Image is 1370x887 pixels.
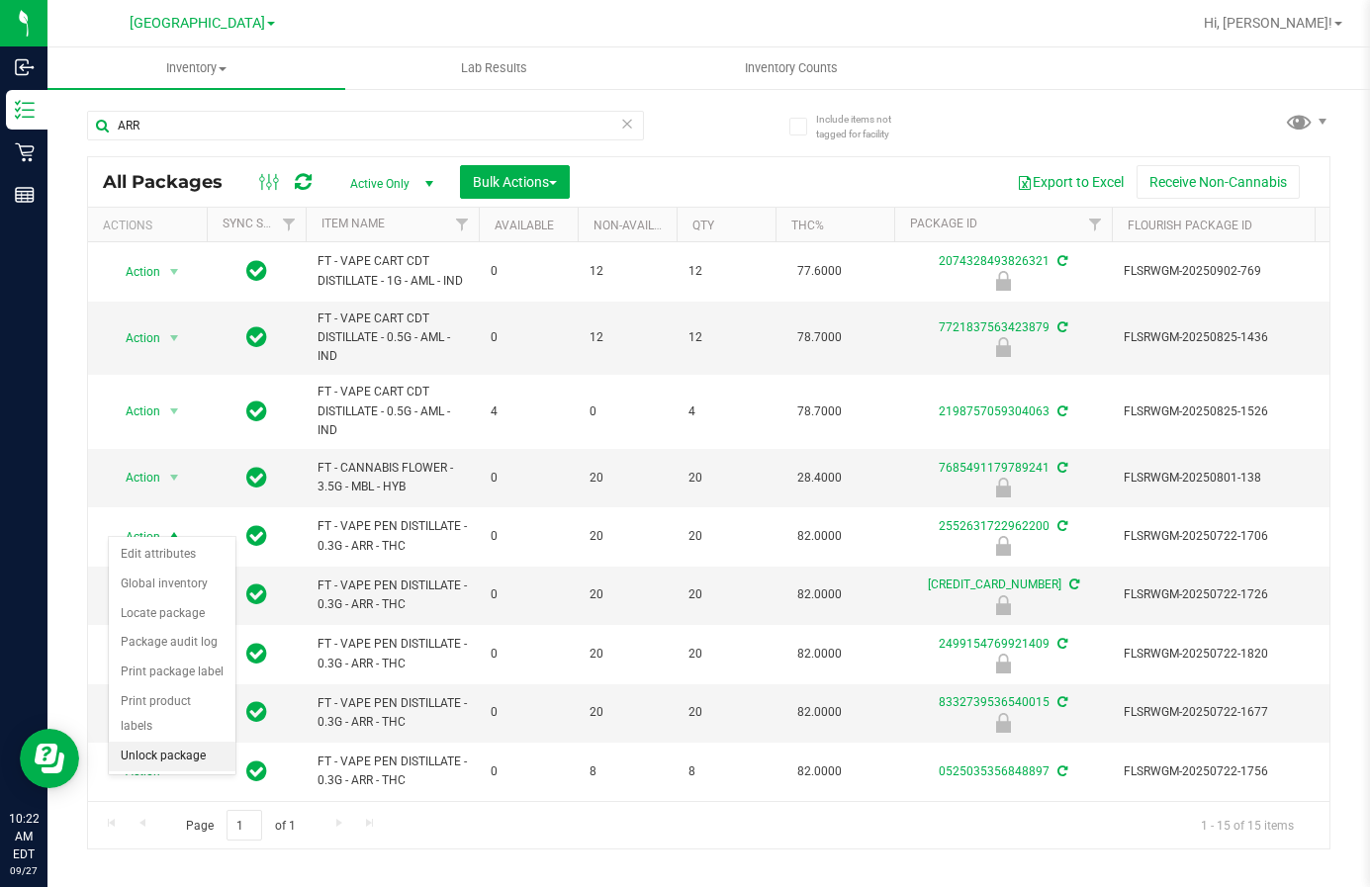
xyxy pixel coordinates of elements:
span: 0 [491,645,566,664]
span: 0 [491,328,566,347]
span: FT - VAPE CART CDT DISTILLATE - 1G - AML - IND [318,252,467,290]
span: 20 [688,645,764,664]
span: FLSRWGM-20250825-1526 [1124,402,1318,421]
span: In Sync [246,522,267,550]
span: Sync from Compliance System [1054,764,1067,778]
span: 0 [491,585,566,604]
span: Include items not tagged for facility [816,112,915,141]
span: 20 [590,527,665,546]
span: FLSRWGM-20250722-1726 [1124,585,1318,604]
span: 78.7000 [787,398,852,426]
a: Available [495,219,554,232]
span: 0 [491,262,566,281]
span: Sync from Compliance System [1054,254,1067,268]
li: Print product labels [109,687,235,742]
span: FLSRWGM-20250722-1706 [1124,527,1318,546]
a: Filter [446,208,479,241]
span: FLSRWGM-20250722-1677 [1124,703,1318,722]
span: 12 [590,262,665,281]
a: THC% [791,219,824,232]
input: Search Package ID, Item Name, SKU, Lot or Part Number... [87,111,644,140]
p: 10:22 AM EDT [9,810,39,863]
span: 4 [491,402,566,421]
span: select [162,258,187,286]
span: 0 [491,469,566,488]
span: 0 [491,703,566,722]
button: Export to Excel [1004,165,1137,199]
div: Newly Received [891,536,1115,556]
span: All Packages [103,171,242,193]
span: Lab Results [434,59,554,77]
span: 0 [491,762,566,781]
span: 20 [590,645,665,664]
span: select [162,324,187,352]
a: 2198757059304063 [939,404,1050,418]
span: 20 [688,703,764,722]
span: 20 [590,585,665,604]
span: Sync from Compliance System [1054,695,1067,709]
li: Global inventory [109,570,235,599]
a: 7685491179789241 [939,461,1050,475]
a: 2552631722962200 [939,519,1050,533]
inline-svg: Retail [15,142,35,162]
a: 0525035356848897 [939,764,1050,778]
button: Bulk Actions [460,165,570,199]
span: Page of 1 [169,810,312,841]
span: 12 [688,262,764,281]
a: Non-Available [594,219,682,232]
span: Sync from Compliance System [1054,320,1067,334]
span: Sync from Compliance System [1054,404,1067,418]
span: Action [108,398,161,425]
span: In Sync [246,580,267,608]
span: 12 [590,328,665,347]
span: select [162,398,187,425]
span: 82.0000 [787,640,852,668]
span: 82.0000 [787,757,852,786]
span: select [162,464,187,491]
span: Sync from Compliance System [1054,637,1067,651]
span: FT - VAPE PEN DISTILLATE - 0.3G - ARR - THC [318,635,467,672]
span: 78.7000 [787,323,852,352]
li: Edit attributes [109,540,235,570]
span: FT - VAPE PEN DISTILLATE - 0.3G - ARR - THC [318,753,467,790]
span: 20 [590,469,665,488]
li: Locate package [109,599,235,629]
span: FLSRWGM-20250722-1756 [1124,762,1318,781]
a: 8332739536540015 [939,695,1050,709]
span: FLSRWGM-20250722-1820 [1124,645,1318,664]
span: 20 [688,527,764,546]
span: In Sync [246,257,267,285]
a: 2074328493826321 [939,254,1050,268]
span: FLSRWGM-20250902-769 [1124,262,1318,281]
inline-svg: Reports [15,185,35,205]
a: Inventory Counts [643,47,941,89]
span: FT - VAPE PEN DISTILLATE - 0.3G - ARR - THC [318,577,467,614]
a: [CREDIT_CARD_NUMBER] [928,577,1061,591]
span: Action [108,324,161,352]
span: FLSRWGM-20250801-138 [1124,469,1318,488]
a: Item Name [321,217,385,230]
div: Newly Received [891,595,1115,615]
span: Hi, [PERSON_NAME]! [1204,15,1332,31]
a: Filter [1079,208,1112,241]
div: Actions [103,219,199,232]
div: Newly Received [891,271,1115,291]
span: 8 [590,762,665,781]
span: 12 [688,328,764,347]
span: FLSRWGM-20250825-1436 [1124,328,1318,347]
span: In Sync [246,698,267,726]
span: 8 [688,762,764,781]
span: 20 [590,703,665,722]
span: 0 [590,402,665,421]
li: Package audit log [109,628,235,658]
span: Inventory [47,59,345,77]
a: Filter [273,208,306,241]
span: Bulk Actions [473,174,557,190]
li: Print package label [109,658,235,687]
div: Newly Received [891,713,1115,733]
a: Lab Results [345,47,643,89]
a: Inventory [47,47,345,89]
a: Qty [692,219,714,232]
span: FT - VAPE CART CDT DISTILLATE - 0.5G - AML - IND [318,383,467,440]
div: Newly Received [891,478,1115,497]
